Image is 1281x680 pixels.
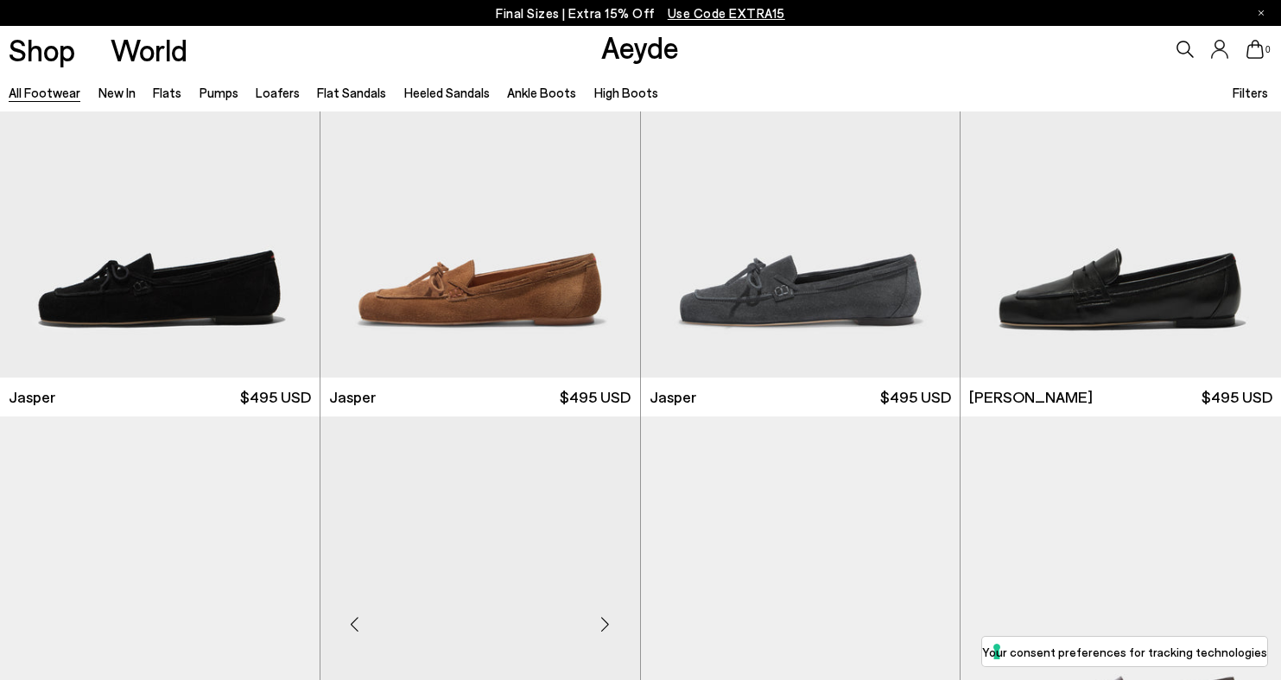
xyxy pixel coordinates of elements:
[880,386,951,408] span: $495 USD
[969,386,1093,408] span: [PERSON_NAME]
[560,386,631,408] span: $495 USD
[650,386,696,408] span: Jasper
[256,85,300,100] a: Loafers
[641,378,961,416] a: Jasper $495 USD
[9,85,80,100] a: All Footwear
[320,378,640,416] a: Jasper $495 USD
[580,598,631,650] div: Next slide
[111,35,187,65] a: World
[601,29,679,65] a: Aeyde
[982,637,1267,666] button: Your consent preferences for tracking technologies
[317,85,386,100] a: Flat Sandals
[240,386,311,408] span: $495 USD
[200,85,238,100] a: Pumps
[961,378,1281,416] a: [PERSON_NAME] $495 USD
[153,85,181,100] a: Flats
[329,598,381,650] div: Previous slide
[668,5,785,21] span: Navigate to /collections/ss25-final-sizes
[1233,85,1268,100] span: Filters
[329,386,376,408] span: Jasper
[507,85,576,100] a: Ankle Boots
[404,85,490,100] a: Heeled Sandals
[9,386,55,408] span: Jasper
[1264,45,1272,54] span: 0
[9,35,75,65] a: Shop
[496,3,785,24] p: Final Sizes | Extra 15% Off
[982,643,1267,661] label: Your consent preferences for tracking technologies
[1246,40,1264,59] a: 0
[98,85,136,100] a: New In
[1202,386,1272,408] span: $495 USD
[594,85,658,100] a: High Boots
